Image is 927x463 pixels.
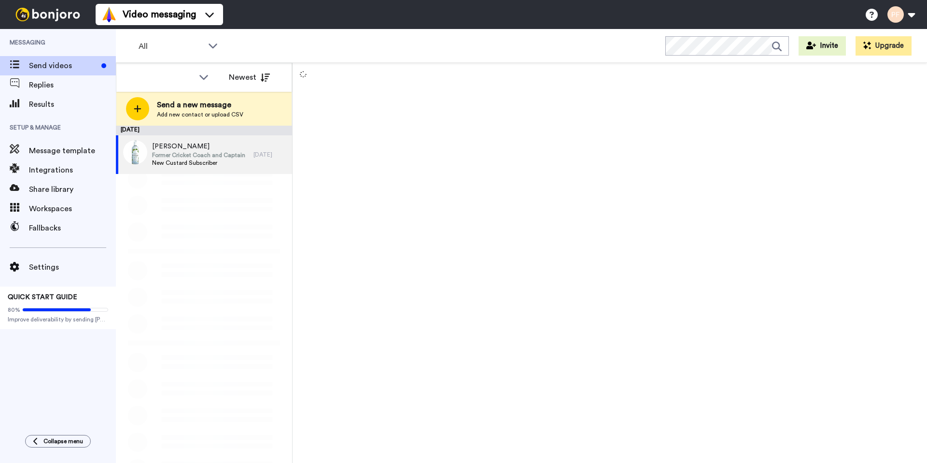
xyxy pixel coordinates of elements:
[123,140,147,164] img: 7f63dc79-f970-4289-a62a-823fe19650ef.jpg
[8,294,77,301] span: QUICK START GUIDE
[29,164,116,176] span: Integrations
[253,151,287,159] div: [DATE]
[25,435,91,448] button: Collapse menu
[29,145,116,157] span: Message template
[222,68,277,87] button: Newest
[29,261,116,273] span: Settings
[29,184,116,195] span: Share library
[157,99,243,111] span: Send a new message
[152,151,245,159] span: Former Cricket Coach and Captain
[116,126,292,135] div: [DATE]
[29,99,116,110] span: Results
[101,7,117,22] img: vm-color.svg
[856,36,912,56] button: Upgrade
[29,60,98,72] span: Send videos
[12,8,84,21] img: bj-logo-header-white.svg
[152,142,245,151] span: [PERSON_NAME]
[152,159,245,167] span: New Custard Subscriber
[123,8,196,21] span: Video messaging
[29,222,116,234] span: Fallbacks
[799,36,846,56] button: Invite
[29,79,116,91] span: Replies
[43,437,83,445] span: Collapse menu
[8,316,108,323] span: Improve deliverability by sending [PERSON_NAME]’s from your own email
[157,111,243,118] span: Add new contact or upload CSV
[29,203,116,215] span: Workspaces
[139,41,203,52] span: All
[8,306,20,314] span: 80%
